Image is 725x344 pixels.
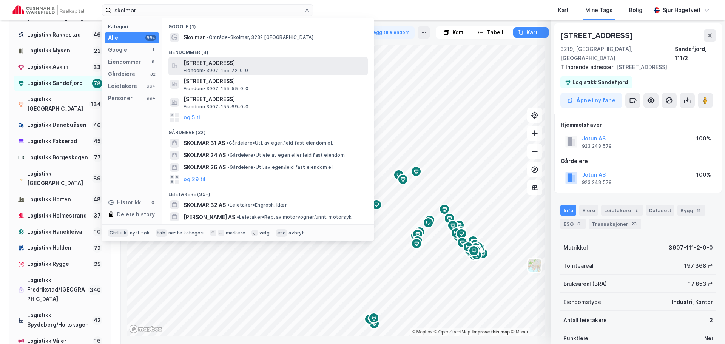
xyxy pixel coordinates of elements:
div: Logistikk [GEOGRAPHIC_DATA] [27,95,86,114]
div: Gårdeiere [561,157,716,166]
div: Delete history [117,210,155,219]
div: 99+ [145,83,156,89]
span: Eiendom • 3907-155-72-0-0 [184,68,248,74]
div: Map marker [467,235,479,247]
div: Logistikk [GEOGRAPHIC_DATA] [27,169,89,188]
span: [PERSON_NAME] AS [184,213,235,222]
div: 100% [696,170,711,179]
span: • [227,140,229,146]
a: Maxar [511,329,528,335]
span: Eiendom • 3907-155-69-0-0 [184,104,249,110]
a: Logistikk Danebuåsen46 [14,117,107,133]
div: 3219, [GEOGRAPHIC_DATA], [GEOGRAPHIC_DATA] [560,45,675,63]
div: 1 [150,47,156,53]
div: 46 [92,121,102,130]
div: Map marker [469,239,481,250]
div: tab [156,229,167,237]
a: Logistikk Mysen22 [14,43,107,59]
div: markere [226,230,245,236]
div: Tomteareal [563,261,594,270]
span: Gårdeiere • Utl. av egen/leid fast eiendom el. [227,140,333,146]
div: 45 [92,137,102,146]
div: Logistikk Danebuåsen [27,120,89,130]
div: Map marker [455,226,467,238]
div: Mine Tags [585,6,612,15]
span: [STREET_ADDRESS] [184,59,365,68]
div: Map marker [477,248,489,259]
a: Logistikk Borgeskogen77 [14,150,107,165]
div: 48 [92,195,102,204]
div: 23 [630,220,638,228]
div: Industri, Kontor [672,298,713,307]
div: 6 [575,220,583,228]
div: Map marker [450,227,462,239]
button: og 5 til [184,113,202,122]
div: 72 [93,244,102,253]
a: Logistikk Askim33 [14,59,107,75]
span: Eiendom • 3907-155-55-0-0 [184,86,249,92]
div: Antall leietakere [563,316,607,325]
input: Søk på adresse, matrikkel, gårdeiere, leietakere eller personer [111,5,304,16]
span: • [227,152,230,158]
div: Logistikk Halden [27,243,89,253]
div: Map marker [470,245,481,256]
a: Logistikk Rakkestad46 [14,27,107,43]
iframe: Chat Widget [687,308,725,344]
div: 100% [696,134,711,143]
span: SKOLMAR 26 AS [184,163,226,172]
span: SKOLMAR 24 AS [184,151,226,160]
div: [STREET_ADDRESS] [560,63,710,72]
div: Sandefjord, 111/2 [675,45,716,63]
div: velg [259,230,270,236]
div: esc [276,229,287,237]
span: Tilhørende adresser: [560,64,616,70]
a: Logistikk Halden72 [14,240,107,256]
a: Mapbox [412,329,432,335]
span: Leietaker • Rep. av motorvogner/unnt. motorsyk. [237,214,353,220]
div: Logistikk Askim [27,62,89,72]
div: Datasett [646,205,674,216]
div: Personer [108,94,133,103]
span: SKOLMAR 32 AS [184,201,226,210]
div: Logistikk Horten [27,195,89,204]
div: Kategori [108,24,159,29]
span: [STREET_ADDRESS] [184,77,365,86]
div: Map marker [364,313,375,325]
div: 46 [92,30,102,39]
img: cushman-wakefield-realkapital-logo.202ea83816669bd177139c58696a8fa1.svg [12,5,84,15]
div: ESG [560,219,586,229]
div: Map marker [457,237,468,248]
div: Map marker [411,238,422,249]
div: [STREET_ADDRESS] [560,29,634,42]
div: 3907-111-2-0-0 [669,243,713,252]
a: Logistikk Spydeberg/Holtskogen42 [14,308,107,333]
span: • [207,34,209,40]
div: Gårdeiere [108,69,135,79]
button: Legg til eiendom [356,26,415,39]
div: 10 [93,227,102,236]
div: neste kategori [168,230,204,236]
div: 99+ [145,35,156,41]
div: Map marker [371,199,382,210]
div: Kart [526,28,538,37]
div: Leietakere (99+) [162,185,374,199]
div: Kart [558,6,569,15]
div: nytt søk [130,230,150,236]
a: Logistikk Fredrikstad/[GEOGRAPHIC_DATA]340 [14,273,107,307]
div: Kontrollprogram for chat [687,308,725,344]
div: Map marker [393,169,404,180]
span: Område • Skolmar, 3232 [GEOGRAPHIC_DATA] [207,34,313,40]
div: 0 [150,199,156,205]
div: 42 [92,316,102,325]
a: Logistikk Rygge25 [14,256,107,272]
div: Logistikk Borgeskogen [27,153,89,162]
div: Map marker [410,166,422,177]
a: Logistikk Holmestrand37 [14,208,107,224]
div: Map marker [397,174,409,185]
div: 99+ [145,95,156,101]
button: Åpne i ny fane [560,93,622,108]
div: Map marker [447,220,458,231]
div: Map marker [463,241,474,253]
a: OpenStreetMap [434,329,470,335]
div: Alle [108,33,118,42]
